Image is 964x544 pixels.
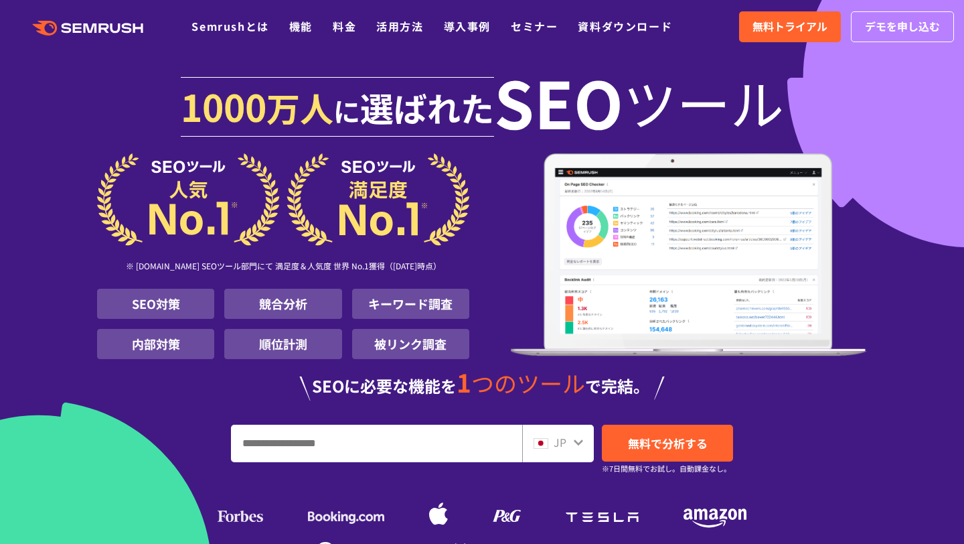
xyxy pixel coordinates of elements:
[289,18,313,34] a: 機能
[191,18,268,34] a: Semrushとは
[602,425,733,462] a: 無料で分析する
[865,18,940,36] span: デモを申し込む
[352,289,469,319] li: キーワード調査
[97,246,469,289] div: ※ [DOMAIN_NAME] SEOツール部門にて 満足度＆人気度 世界 No.1獲得（[DATE]時点）
[444,18,491,34] a: 導入事例
[739,11,841,42] a: 無料トライアル
[471,366,585,399] span: つのツール
[585,374,649,397] span: で完結。
[578,18,672,34] a: 資料ダウンロード
[224,329,341,359] li: 順位計測
[602,462,731,475] small: ※7日間無料でお試し。自動課金なし。
[352,329,469,359] li: 被リンク調査
[457,364,471,400] span: 1
[97,370,867,401] div: SEOに必要な機能を
[333,18,356,34] a: 料金
[333,91,360,130] span: に
[494,75,623,129] span: SEO
[97,289,214,319] li: SEO対策
[360,83,494,131] span: 選ばれた
[181,79,266,133] span: 1000
[623,75,784,129] span: ツール
[851,11,954,42] a: デモを申し込む
[376,18,423,34] a: 活用方法
[628,435,708,452] span: 無料で分析する
[266,83,333,131] span: 万人
[511,18,558,34] a: セミナー
[224,289,341,319] li: 競合分析
[752,18,827,36] span: 無料トライアル
[232,425,521,462] input: URL、キーワードを入力してください
[554,434,566,450] span: JP
[97,329,214,359] li: 内部対策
